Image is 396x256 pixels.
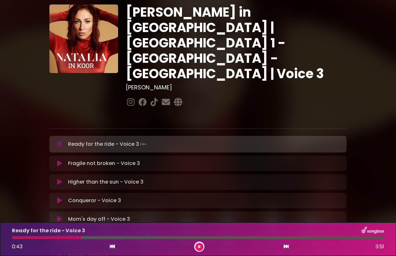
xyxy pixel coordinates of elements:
[12,227,85,235] p: Ready for the ride - Voice 3
[126,84,347,91] h3: [PERSON_NAME]
[375,243,384,251] span: 3:51
[126,4,347,81] h1: [PERSON_NAME] in [GEOGRAPHIC_DATA] | [GEOGRAPHIC_DATA] 1 - [GEOGRAPHIC_DATA] - [GEOGRAPHIC_DATA] ...
[49,4,118,73] img: YTVS25JmS9CLUqXqkEhs
[68,140,148,149] p: Ready for the ride - Voice 3
[12,243,22,250] span: 0:43
[68,215,130,223] p: Mom's day off - Voice 3
[68,178,143,186] p: Higher than the sun - Voice 3
[139,140,148,149] img: waveform4.gif
[68,197,121,204] p: Conqueror - Voice 3
[68,160,140,167] p: Fragile not broken - Voice 3
[362,227,384,235] img: songbox-logo-white.png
